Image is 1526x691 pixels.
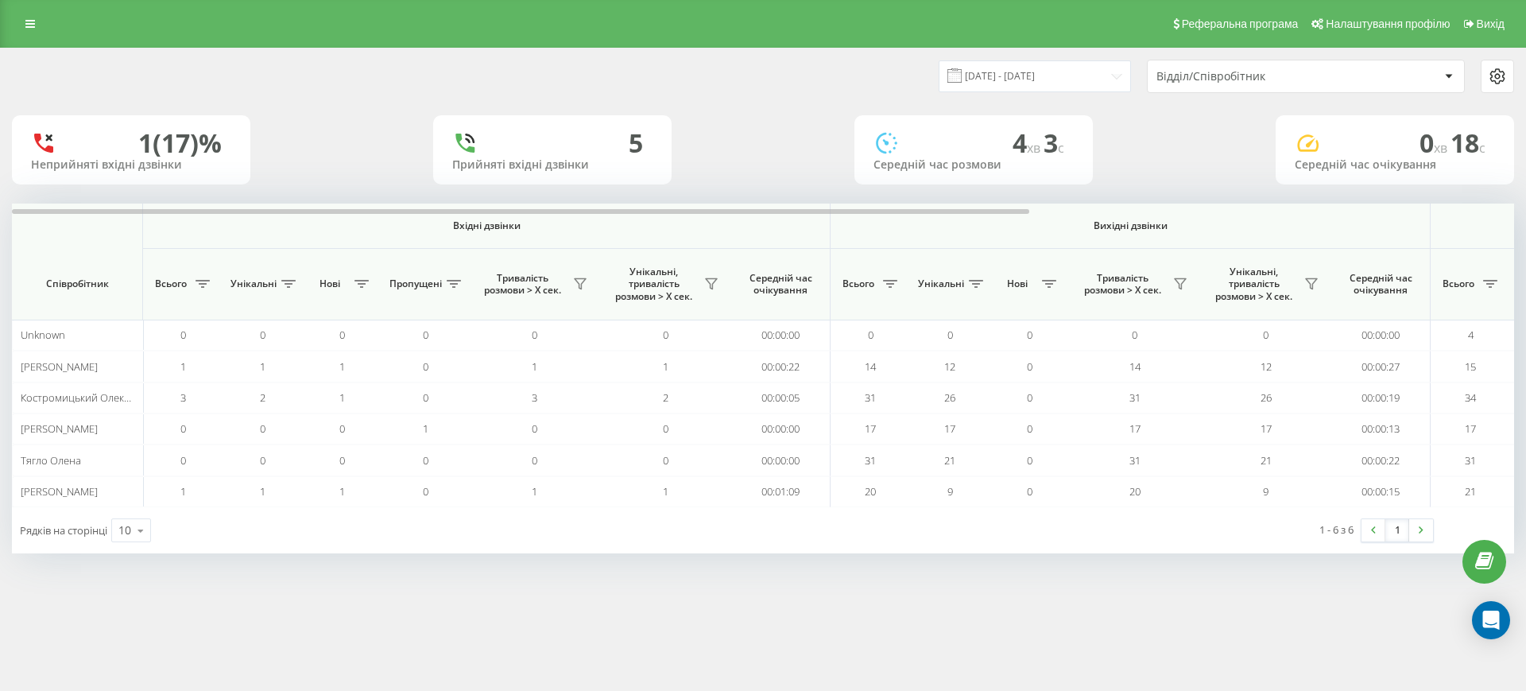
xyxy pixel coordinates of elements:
[663,359,668,374] span: 1
[184,219,788,232] span: Вхідні дзвінки
[1129,453,1141,468] span: 31
[20,523,107,538] span: Рядків на сторінці
[1156,70,1346,83] div: Відділ/Співробітник
[21,484,98,499] span: [PERSON_NAME]
[1477,17,1505,30] span: Вихід
[180,484,186,499] span: 1
[21,390,153,405] span: Костромицький Олександр
[1027,453,1032,468] span: 0
[663,390,668,405] span: 2
[477,272,568,297] span: Тривалість розмови > Х сек.
[1129,421,1141,436] span: 17
[310,278,350,290] span: Нові
[151,278,191,290] span: Всього
[138,128,222,158] div: 1 (17)%
[339,453,345,468] span: 0
[1263,484,1268,499] span: 9
[731,351,831,382] td: 00:00:22
[1077,272,1168,297] span: Тривалість розмови > Х сек.
[532,390,537,405] span: 3
[389,278,442,290] span: Пропущені
[339,359,345,374] span: 1
[339,390,345,405] span: 1
[1044,126,1064,160] span: 3
[21,359,98,374] span: [PERSON_NAME]
[1261,421,1272,436] span: 17
[663,421,668,436] span: 0
[339,484,345,499] span: 1
[532,421,537,436] span: 0
[452,158,653,172] div: Прийняті вхідні дзвінки
[1013,126,1044,160] span: 4
[260,359,265,374] span: 1
[731,320,831,351] td: 00:00:00
[423,390,428,405] span: 0
[1331,444,1431,476] td: 00:00:22
[1479,139,1485,157] span: c
[260,421,265,436] span: 0
[997,278,1037,290] span: Нові
[868,328,873,342] span: 0
[1319,522,1354,538] div: 1 - 6 з 6
[663,328,668,342] span: 0
[731,444,831,476] td: 00:00:00
[1439,278,1478,290] span: Всього
[1132,328,1137,342] span: 0
[532,359,537,374] span: 1
[1331,382,1431,413] td: 00:00:19
[339,421,345,436] span: 0
[947,484,953,499] span: 9
[180,328,186,342] span: 0
[1263,328,1268,342] span: 0
[21,421,98,436] span: [PERSON_NAME]
[1468,328,1474,342] span: 4
[944,453,955,468] span: 21
[731,382,831,413] td: 00:00:05
[865,453,876,468] span: 31
[865,359,876,374] span: 14
[1465,484,1476,499] span: 21
[1465,421,1476,436] span: 17
[25,278,129,290] span: Співробітник
[1331,476,1431,507] td: 00:00:15
[873,158,1074,172] div: Середній час розмови
[1027,421,1032,436] span: 0
[1419,126,1450,160] span: 0
[1465,359,1476,374] span: 15
[230,278,277,290] span: Унікальні
[180,390,186,405] span: 3
[1465,453,1476,468] span: 31
[1027,390,1032,405] span: 0
[1261,390,1272,405] span: 26
[1326,17,1450,30] span: Налаштування профілю
[1027,359,1032,374] span: 0
[1472,601,1510,639] div: Open Intercom Messenger
[1129,359,1141,374] span: 14
[731,476,831,507] td: 00:01:09
[1261,453,1272,468] span: 21
[1058,139,1064,157] span: c
[532,328,537,342] span: 0
[260,453,265,468] span: 0
[180,453,186,468] span: 0
[918,278,964,290] span: Унікальні
[260,328,265,342] span: 0
[1261,359,1272,374] span: 12
[423,421,428,436] span: 1
[663,453,668,468] span: 0
[423,484,428,499] span: 0
[1208,266,1299,303] span: Унікальні, тривалість розмови > Х сек.
[743,272,818,297] span: Середній час очікування
[180,359,186,374] span: 1
[629,128,643,158] div: 5
[1434,139,1450,157] span: хв
[260,390,265,405] span: 2
[731,413,831,444] td: 00:00:00
[1465,390,1476,405] span: 34
[944,390,955,405] span: 26
[865,484,876,499] span: 20
[868,219,1393,232] span: Вихідні дзвінки
[1027,139,1044,157] span: хв
[663,484,668,499] span: 1
[865,390,876,405] span: 31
